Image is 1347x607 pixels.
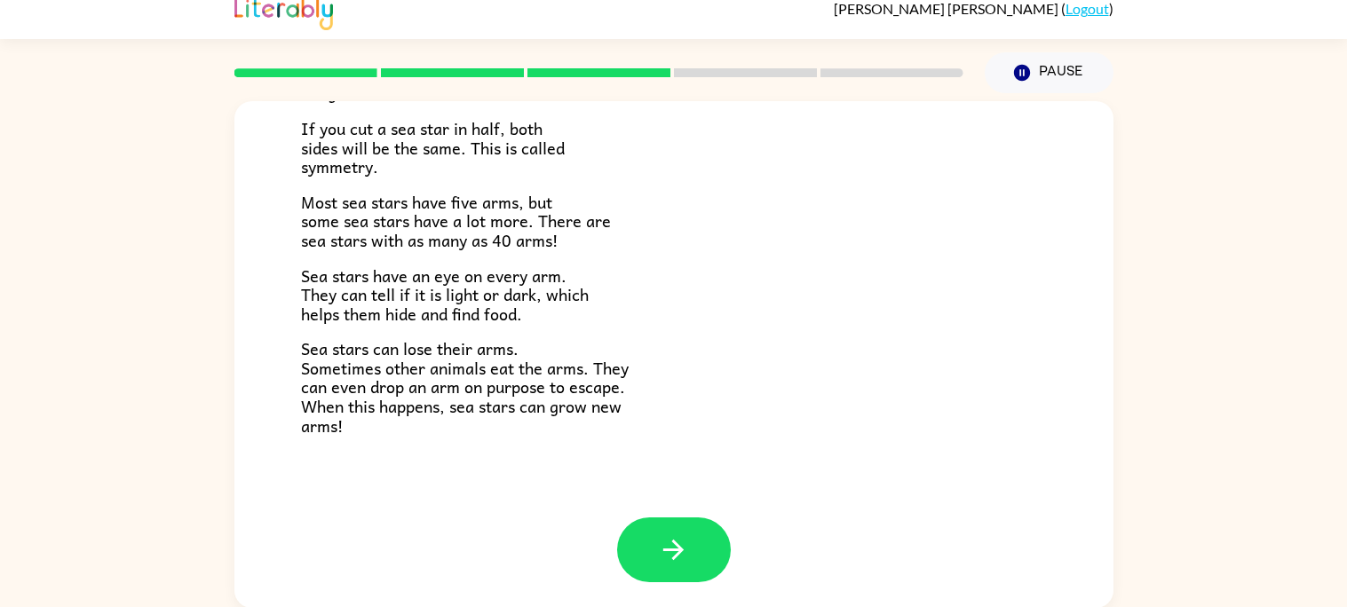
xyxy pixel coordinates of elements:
button: Pause [985,52,1113,93]
span: If you cut a sea star in half, both sides will be the same. This is called symmetry. [301,115,565,179]
span: Sea stars can lose their arms. Sometimes other animals eat the arms. They can even drop an arm on... [301,335,629,438]
span: Sea stars have an eye on every arm. They can tell if it is light or dark, which helps them hide a... [301,263,589,327]
span: Most sea stars have five arms, but some sea stars have a lot more. There are sea stars with as ma... [301,189,611,253]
